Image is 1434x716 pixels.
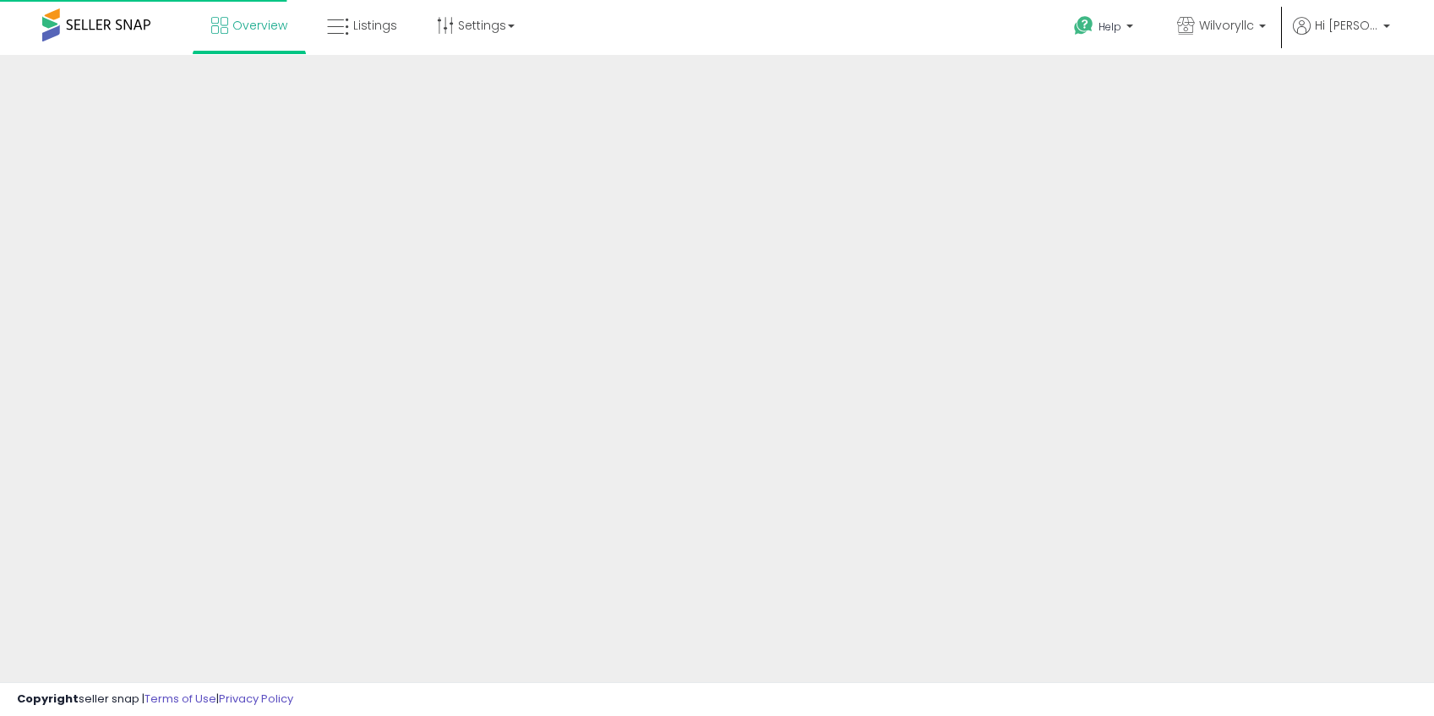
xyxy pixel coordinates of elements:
[1073,15,1094,36] i: Get Help
[17,691,79,707] strong: Copyright
[219,691,293,707] a: Privacy Policy
[353,17,397,34] span: Listings
[232,17,287,34] span: Overview
[1199,17,1254,34] span: Wilvoryllc
[1293,17,1390,55] a: Hi [PERSON_NAME]
[17,691,293,708] div: seller snap | |
[1099,19,1121,34] span: Help
[1061,3,1150,55] a: Help
[1315,17,1378,34] span: Hi [PERSON_NAME]
[144,691,216,707] a: Terms of Use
